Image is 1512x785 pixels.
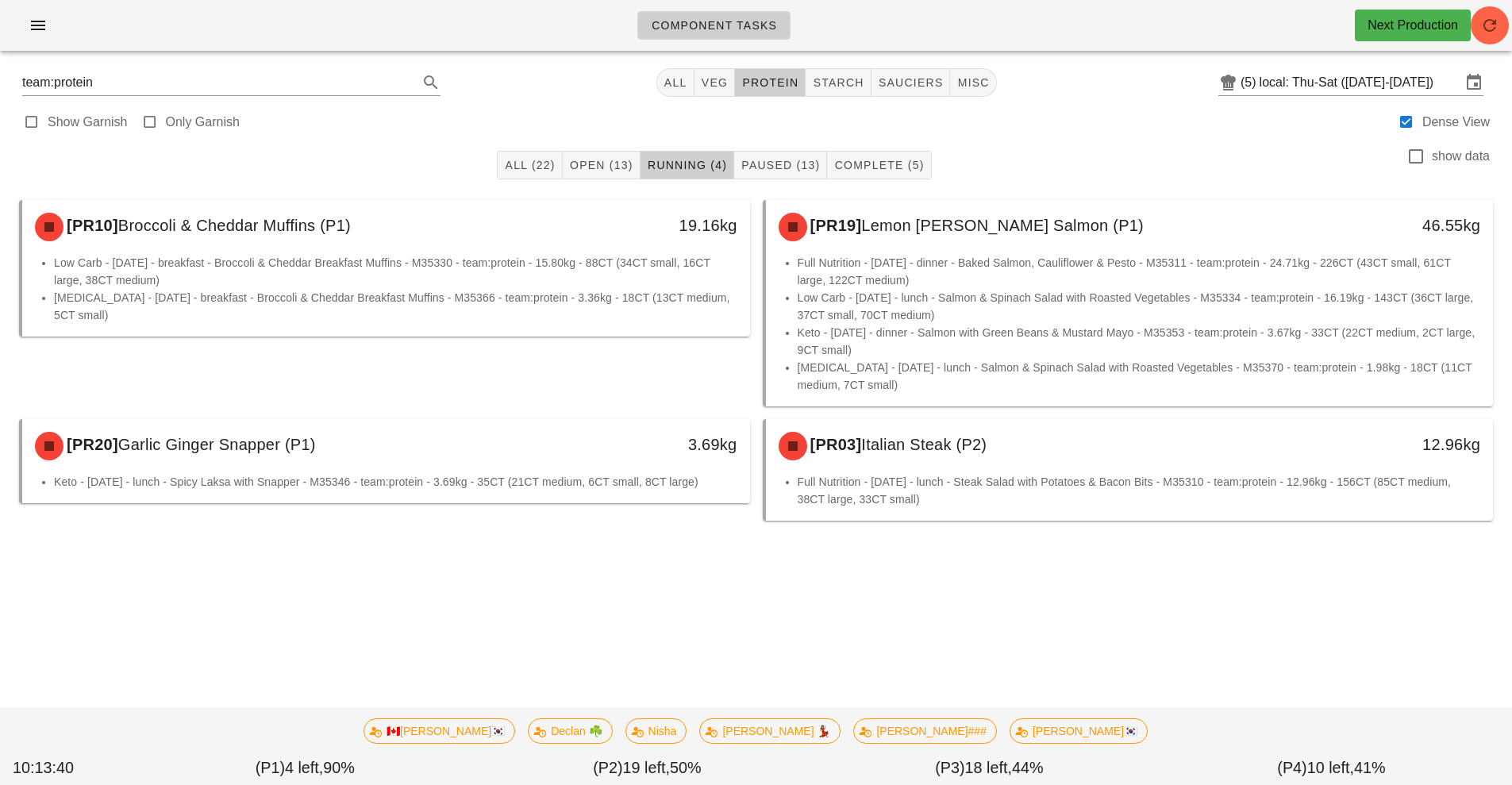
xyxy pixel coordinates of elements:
label: Only Garnish [166,114,240,130]
label: Dense View [1422,114,1490,130]
span: starch [812,76,864,89]
span: All [664,76,687,89]
div: 3.69kg [575,432,737,457]
button: Complete (5) [827,151,931,179]
span: sauciers [878,76,944,89]
button: Running (4) [641,151,734,179]
div: 12.96kg [1319,432,1480,457]
a: Component Tasks [637,11,791,40]
li: [MEDICAL_DATA] - [DATE] - lunch - Salmon & Spinach Salad with Roasted Vegetables - M35370 - team:... [798,359,1481,394]
li: Low Carb - [DATE] - lunch - Salmon & Spinach Salad with Roasted Vegetables - M35334 - team:protei... [798,289,1481,324]
span: Italian Steak (P2) [861,436,987,453]
span: protein [741,76,798,89]
span: [PR10] [63,217,118,234]
span: Component Tasks [651,19,777,32]
span: Garlic Ginger Snapper (P1) [118,436,316,453]
button: misc [950,68,996,97]
li: Keto - [DATE] - lunch - Spicy Laksa with Snapper - M35346 - team:protein - 3.69kg - 35CT (21CT me... [54,473,737,491]
div: Next Production [1368,16,1458,35]
li: Keto - [DATE] - dinner - Salmon with Green Beans & Mustard Mayo - M35353 - team:protein - 3.67kg ... [798,324,1481,359]
span: Open (13) [569,159,633,171]
span: [PR19] [807,217,862,234]
button: sauciers [871,68,951,97]
span: Paused (13) [741,159,820,171]
li: Low Carb - [DATE] - breakfast - Broccoli & Cheddar Breakfast Muffins - M35330 - team:protein - 15... [54,254,737,289]
span: misc [956,76,989,89]
span: Complete (5) [833,159,924,171]
div: 19.16kg [575,213,737,238]
label: Show Garnish [48,114,128,130]
li: [MEDICAL_DATA] - [DATE] - breakfast - Broccoli & Cheddar Breakfast Muffins - M35366 - team:protei... [54,289,737,324]
button: Open (13) [563,151,641,179]
button: All (22) [497,151,562,179]
span: Lemon [PERSON_NAME] Salmon (P1) [861,217,1144,234]
span: Running (4) [647,159,727,171]
li: Full Nutrition - [DATE] - dinner - Baked Salmon, Cauliflower & Pesto - M35311 - team:protein - 24... [798,254,1481,289]
span: veg [701,76,729,89]
button: Paused (13) [734,151,827,179]
button: protein [735,68,806,97]
li: Full Nutrition - [DATE] - lunch - Steak Salad with Potatoes & Bacon Bits - M35310 - team:protein ... [798,473,1481,508]
span: [PR20] [63,436,118,453]
span: [PR03] [807,436,862,453]
label: show data [1432,148,1490,164]
span: All (22) [504,159,555,171]
span: Broccoli & Cheddar Muffins (P1) [118,217,351,234]
button: veg [694,68,736,97]
button: starch [806,68,871,97]
button: All [656,68,694,97]
div: 46.55kg [1319,213,1480,238]
div: (5) [1241,75,1260,90]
